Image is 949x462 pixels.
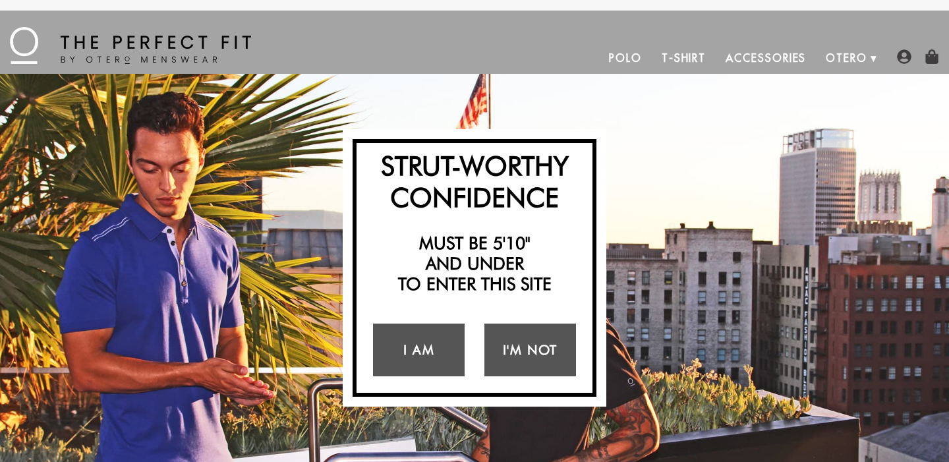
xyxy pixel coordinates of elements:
a: I'm Not [484,324,576,376]
img: user-account-icon.png [897,49,911,64]
h2: Must be 5'10" and under to enter this site [363,233,586,295]
h2: Strut-Worthy Confidence [363,150,586,213]
a: T-Shirt [652,42,716,74]
a: I Am [373,324,465,376]
img: The Perfect Fit - by Otero Menswear - Logo [10,27,251,64]
a: Otero [816,42,877,74]
a: Polo [599,42,652,74]
img: shopping-bag-icon.png [925,49,939,64]
a: Accessories [716,42,816,74]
